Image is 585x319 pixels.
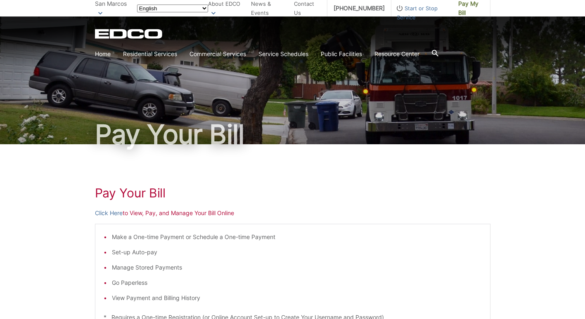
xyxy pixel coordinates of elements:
[95,49,111,59] a: Home
[112,278,482,287] li: Go Paperless
[258,49,308,59] a: Service Schedules
[95,185,490,200] h1: Pay Your Bill
[137,5,208,12] select: Select a language
[321,49,362,59] a: Public Facilities
[189,49,246,59] a: Commercial Services
[112,248,482,257] li: Set-up Auto-pay
[95,209,123,218] a: Click Here
[95,29,163,39] a: EDCD logo. Return to the homepage.
[112,263,482,272] li: Manage Stored Payments
[123,49,177,59] a: Residential Services
[112,293,482,303] li: View Payment and Billing History
[95,121,490,148] h1: Pay Your Bill
[112,232,482,242] li: Make a One-time Payment or Schedule a One-time Payment
[374,49,419,59] a: Resource Center
[95,209,490,218] p: to View, Pay, and Manage Your Bill Online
